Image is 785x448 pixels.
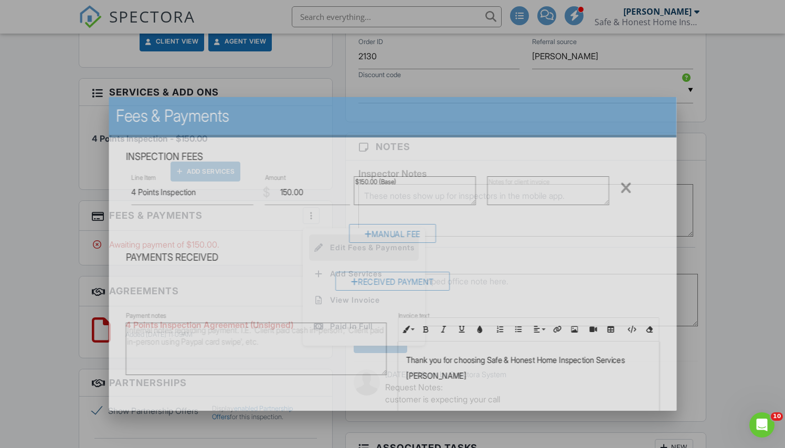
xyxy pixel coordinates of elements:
iframe: Intercom live chat [749,412,775,438]
span: 10 [771,412,783,421]
button: Insert Table [602,319,620,339]
button: Inline Style [399,319,417,339]
button: Underline (⌘U) [453,319,471,339]
button: Align [529,319,547,339]
label: Invoice text [398,311,430,320]
a: Manual Fee [349,231,436,241]
label: Payment notes [126,311,166,320]
button: Ordered List [491,319,509,339]
a: Received Payment [335,279,449,289]
h2: Fees & Payments [116,105,669,126]
p: Thank you for choosing Safe & Honest Home Inspection Services [406,354,651,365]
textarea: $150.00 (Base) [354,176,475,205]
h4: Inspection Fees [126,150,660,164]
button: Bold (⌘B) [417,319,434,339]
button: Unordered List [509,319,527,339]
button: Insert Link (⌘K) [548,319,566,339]
div: Manual Fee [349,223,436,242]
button: Insert Video [584,319,601,339]
div: $ [263,183,270,201]
button: Clear Formatting [640,319,658,339]
button: Colors [471,319,489,339]
label: Line Item [131,173,156,183]
label: Amount [265,173,286,183]
button: Italic (⌘I) [434,319,452,339]
p: [PERSON_NAME] [406,370,651,381]
button: Insert Image (⌘P) [566,319,584,339]
h4: Payments Received [126,250,660,264]
button: Code View [622,319,640,339]
div: Received Payment [335,271,449,290]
